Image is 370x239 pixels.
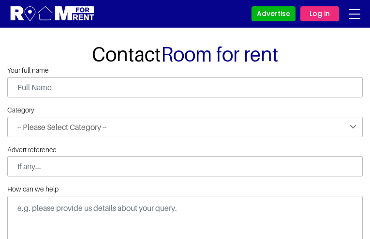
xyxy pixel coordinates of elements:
[7,156,363,176] input: If any...
[300,6,339,21] a: Log in
[7,77,363,97] input: Full Name
[7,185,59,193] label: How can we help
[7,106,34,114] label: Category
[7,146,57,154] label: Advert reference
[7,66,49,75] label: Your full name
[161,42,279,65] span: Room for rent
[10,5,95,23] img: Logo for Room for Rent, featuring a welcoming design with a house icon and modern typography
[7,42,363,65] h1: Contact
[252,6,296,21] a: Advertise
